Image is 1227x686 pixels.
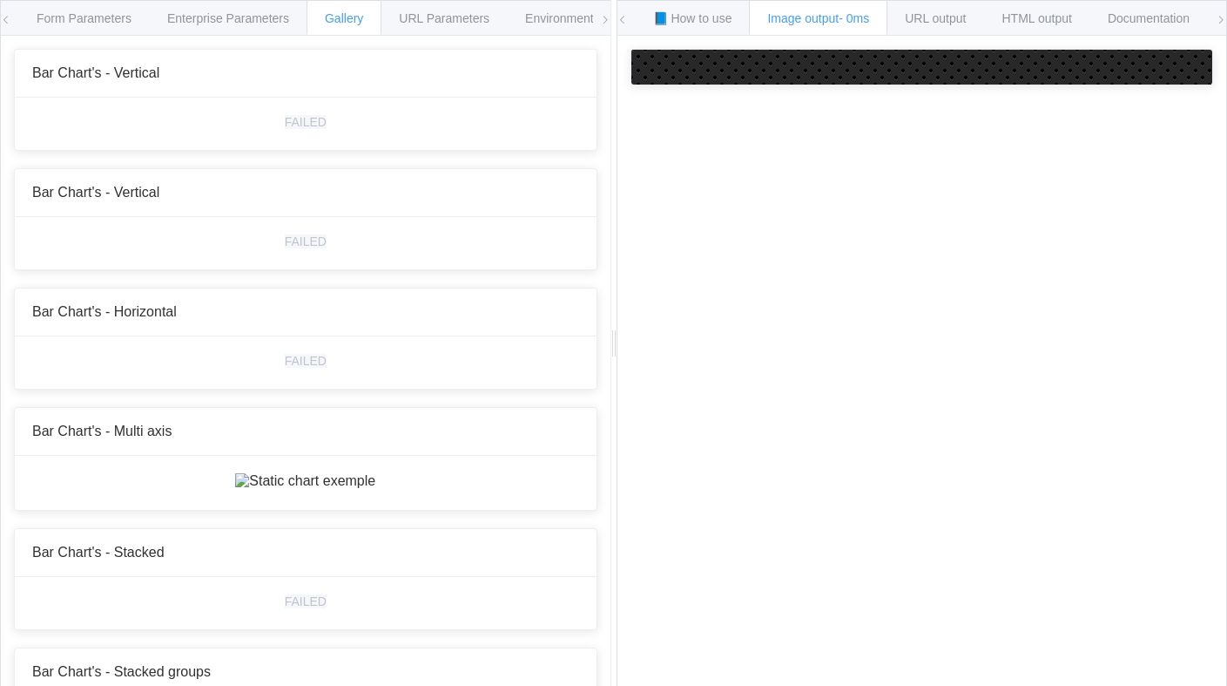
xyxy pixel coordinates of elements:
span: Enterprise Parameters [167,11,289,25]
img: Static chart exemple [235,473,375,489]
span: Bar Chart's - Stacked groups [32,664,211,679]
div: FAILED [285,354,327,368]
span: Documentation [1108,11,1190,25]
span: HTML output [1001,11,1071,25]
span: Bar Chart's - Vertical [32,185,159,200]
span: Environments [525,11,600,25]
span: Form Parameters [37,11,131,25]
span: Bar Chart's - Vertical [32,65,159,80]
div: FAILED [285,115,327,129]
div: FAILED [285,234,327,248]
span: Image output [767,11,869,25]
span: Bar Chart's - Stacked [32,545,165,560]
span: URL Parameters [399,11,489,25]
div: FAILED [285,594,327,608]
span: - 0ms [839,11,869,25]
span: Bar Chart's - Horizontal [32,304,177,319]
span: URL output [905,11,966,25]
span: Gallery [325,11,363,25]
span: 📘 How to use [653,11,732,25]
span: Bar Chart's - Multi axis [32,424,172,438]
